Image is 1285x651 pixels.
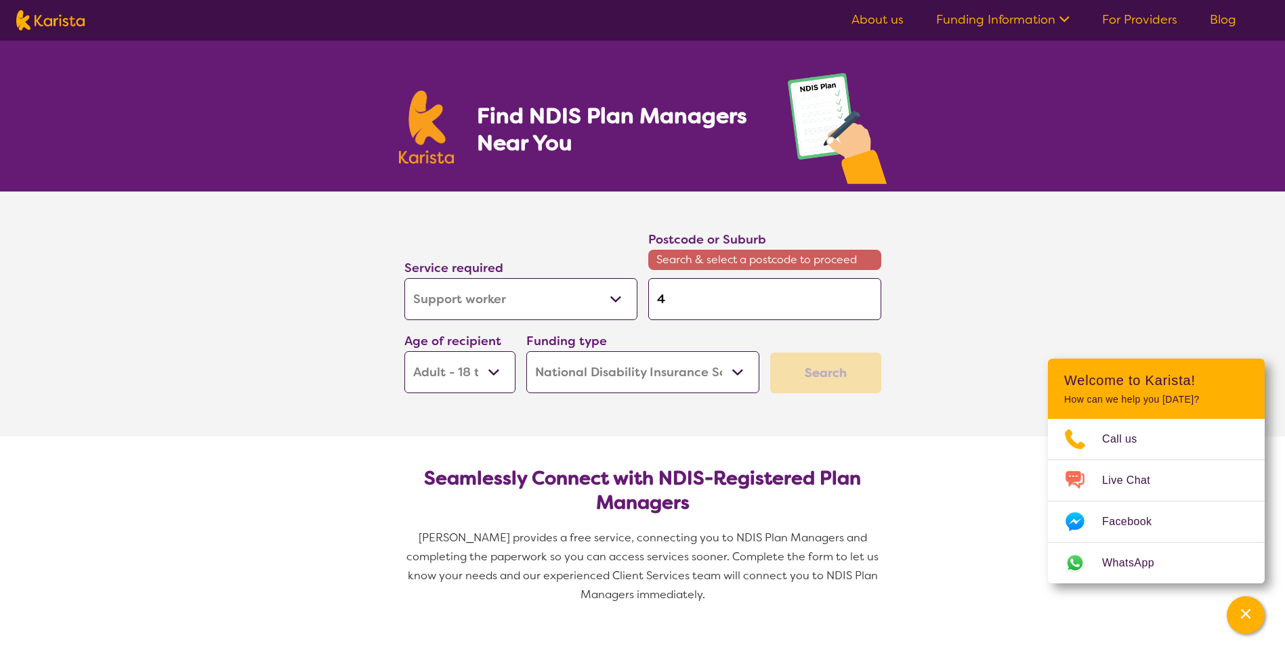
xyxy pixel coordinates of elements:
span: [PERSON_NAME] provides a free service, connecting you to NDIS Plan Managers and completing the pa... [406,531,881,602]
label: Service required [404,260,503,276]
h2: Welcome to Karista! [1064,372,1248,388]
img: Karista logo [399,91,455,164]
img: Karista logo [16,10,85,30]
div: Channel Menu [1048,359,1265,583]
input: Type [648,278,881,320]
span: Call us [1102,429,1154,449]
a: Funding Information [936,12,1070,28]
label: Postcode or Suburb [648,231,766,248]
img: plan-management [788,73,887,192]
a: For Providers [1102,12,1177,28]
ul: Choose channel [1048,419,1265,583]
label: Age of recipient [404,333,501,349]
button: Channel Menu [1227,596,1265,634]
a: Blog [1210,12,1236,28]
a: About us [851,12,904,28]
label: Funding type [526,333,607,349]
h1: Find NDIS Plan Managers Near You [477,102,760,156]
a: Web link opens in a new tab. [1048,543,1265,583]
span: Live Chat [1102,470,1166,491]
span: Facebook [1102,512,1168,532]
span: WhatsApp [1102,553,1171,573]
p: How can we help you [DATE]? [1064,394,1248,405]
span: Search & select a postcode to proceed [648,250,881,270]
h2: Seamlessly Connect with NDIS-Registered Plan Managers [415,466,870,515]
